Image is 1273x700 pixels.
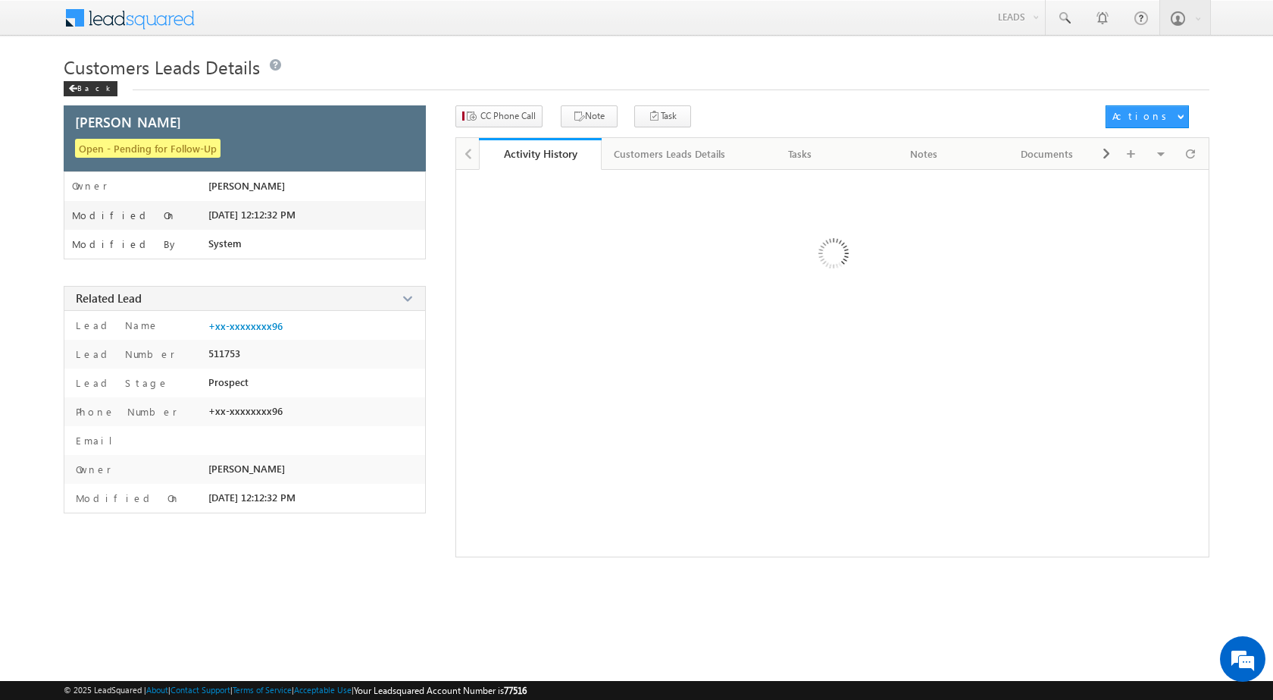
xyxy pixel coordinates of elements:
[208,405,283,417] span: +xx-xxxxxxxx96
[64,55,260,79] span: Customers Leads Details
[1106,105,1189,128] button: Actions
[208,491,296,504] span: [DATE] 12:12:32 PM
[479,138,602,170] a: Activity History
[751,145,849,163] div: Tasks
[233,685,292,695] a: Terms of Service
[72,347,175,361] label: Lead Number
[208,237,242,250] span: System
[504,685,527,696] span: 77516
[72,238,179,250] label: Modified By
[602,138,739,170] a: Customers Leads Details
[72,180,108,192] label: Owner
[986,138,1109,170] a: Documents
[455,105,543,127] button: CC Phone Call
[146,685,168,695] a: About
[480,109,536,123] span: CC Phone Call
[874,145,972,163] div: Notes
[490,146,591,161] div: Activity History
[76,290,142,306] span: Related Lead
[294,685,352,695] a: Acceptable Use
[998,145,1096,163] div: Documents
[634,105,691,127] button: Task
[208,180,285,192] span: [PERSON_NAME]
[72,463,111,476] label: Owner
[208,463,285,475] span: [PERSON_NAME]
[208,376,249,388] span: Prospect
[64,683,527,698] span: © 2025 LeadSquared | | | | |
[72,376,169,390] label: Lead Stage
[354,685,527,696] span: Your Leadsquared Account Number is
[75,115,181,129] span: [PERSON_NAME]
[208,320,283,332] a: +xx-xxxxxxxx96
[75,139,221,158] span: Open - Pending for Follow-Up
[72,209,177,221] label: Modified On
[170,685,230,695] a: Contact Support
[561,105,618,127] button: Note
[1112,109,1172,123] div: Actions
[208,347,240,359] span: 511753
[754,177,911,334] img: Loading ...
[72,405,177,419] label: Phone Number
[72,491,180,505] label: Modified On
[72,434,124,447] label: Email
[64,81,117,96] div: Back
[862,138,986,170] a: Notes
[739,138,862,170] a: Tasks
[614,145,725,163] div: Customers Leads Details
[72,319,159,332] label: Lead Name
